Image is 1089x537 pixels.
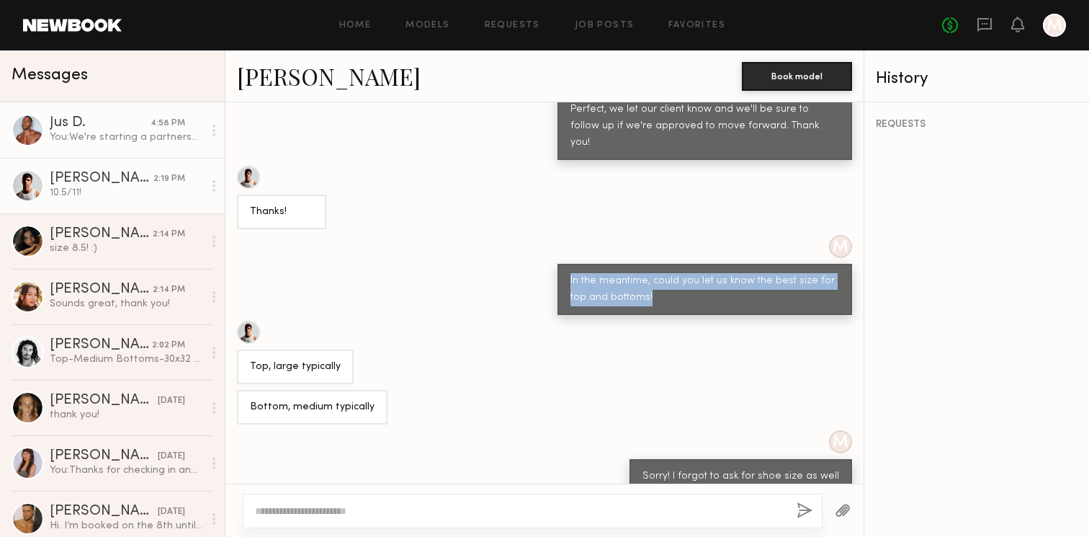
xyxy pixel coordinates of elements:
[642,469,839,485] div: Sorry! I forgot to ask for shoe size as well
[50,519,203,533] div: Hi. I’m booked on the 8th until 1pm
[50,241,203,255] div: size 8.5! :)
[158,505,185,519] div: [DATE]
[339,21,372,30] a: Home
[237,61,421,92] a: [PERSON_NAME]
[876,120,1077,130] div: REQUESTS
[485,21,540,30] a: Requests
[405,21,449,30] a: Models
[50,338,152,352] div: [PERSON_NAME]
[742,62,852,91] button: Book model
[50,408,203,422] div: thank you!
[668,21,725,30] a: Favorites
[50,297,203,311] div: Sounds great, thank you!
[50,283,153,297] div: [PERSON_NAME]
[570,273,839,306] div: In the meantime, could you let us know the best size for top and bottoms!
[153,228,185,241] div: 2:14 PM
[50,449,158,463] div: [PERSON_NAME]
[12,67,88,84] span: Messages
[250,204,313,221] div: Thanks!
[50,172,153,186] div: [PERSON_NAME]
[158,450,185,463] div: [DATE]
[152,339,185,352] div: 2:02 PM
[50,394,158,408] div: [PERSON_NAME]
[876,71,1077,87] div: History
[1043,14,1066,37] a: M
[50,505,158,519] div: [PERSON_NAME]
[250,359,341,376] div: Top, large typically
[575,21,635,30] a: Job Posts
[153,172,185,186] div: 2:19 PM
[250,399,375,416] div: Bottom, medium typically
[50,352,203,366] div: Top-Medium Bottoms-30x32 Shoes-10.5
[153,283,185,297] div: 2:14 PM
[50,186,203,200] div: 10.5/11!
[50,116,151,130] div: Jus D.
[151,117,185,130] div: 4:58 PM
[158,394,185,408] div: [DATE]
[50,227,153,241] div: [PERSON_NAME]
[742,69,852,81] a: Book model
[570,102,839,151] div: Perfect, we let our client know and we'll be sure to follow up if we're approved to move forward....
[50,130,203,144] div: You: We're starting a partnership with Disney's Marvel Style account to revamp their social media...
[50,463,203,477] div: You: Thanks for checking in and yes we'd like to hold! Still confirming a few details with our cl...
